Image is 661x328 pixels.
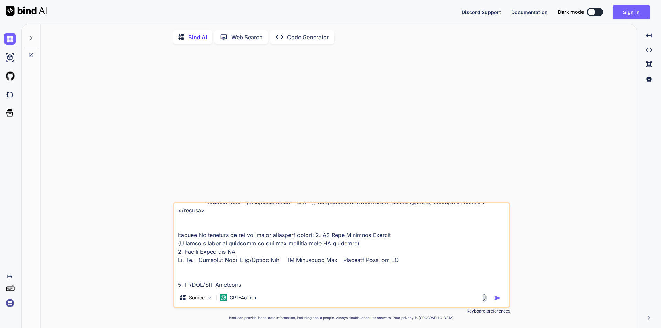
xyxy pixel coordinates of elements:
[173,315,510,320] p: Bind can provide inaccurate information, including about people. Always double-check its answers....
[4,297,16,309] img: signin
[613,5,650,19] button: Sign in
[4,70,16,82] img: githubLight
[4,89,16,100] img: darkCloudIdeIcon
[189,294,205,301] p: Source
[462,9,501,16] button: Discord Support
[188,33,207,41] p: Bind AI
[6,6,47,16] img: Bind AI
[4,52,16,63] img: ai-studio
[4,33,16,45] img: chat
[462,9,501,15] span: Discord Support
[494,295,501,301] img: icon
[230,294,259,301] p: GPT-4o min..
[220,294,227,301] img: GPT-4o mini
[173,308,510,314] p: Keyboard preferences
[174,203,509,288] textarea: Loremip dol sitam cons ad elits doe TEM incidi utlabore, etdol magnaali, enimadmi veniamquisnostr...
[287,33,329,41] p: Code Generator
[231,33,263,41] p: Web Search
[481,294,489,302] img: attachment
[207,295,213,301] img: Pick Models
[511,9,548,16] button: Documentation
[558,9,584,15] span: Dark mode
[511,9,548,15] span: Documentation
